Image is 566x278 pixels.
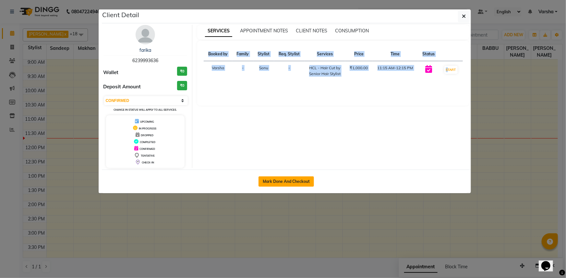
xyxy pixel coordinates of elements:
[372,47,418,61] th: Time
[177,81,187,90] h3: ₹0
[232,47,253,61] th: Family
[296,28,327,34] span: CLIENT NOTES
[102,10,139,20] h5: Client Detail
[372,61,418,81] td: 11:15 AM-12:15 PM
[240,28,288,34] span: APPOINTMENT NOTES
[253,47,274,61] th: Stylist
[308,65,342,77] div: HCL - Hair Cut by Senior Hair Stylist
[345,47,372,61] th: Price
[274,61,304,81] td: -
[136,25,155,44] img: avatar
[114,108,177,111] small: Change in status will apply to all services.
[444,66,458,74] button: START
[132,58,158,63] span: 6239993636
[205,25,232,37] span: SERVICES
[141,134,153,137] span: DROPPED
[204,61,232,81] td: Varsha
[139,47,151,53] a: farika
[418,47,439,61] th: Status
[140,120,154,123] span: UPCOMING
[103,83,141,91] span: Deposit Amount
[140,140,155,144] span: COMPLETED
[204,47,232,61] th: Booked by
[539,252,560,272] iframe: chat widget
[139,147,155,150] span: CONFIRMED
[177,67,187,76] h3: ₹0
[274,47,304,61] th: Req. Stylist
[139,127,156,130] span: IN PROGRESS
[259,176,314,187] button: Mark Done And Checkout
[232,61,253,81] td: -
[141,154,155,157] span: TENTATIVE
[335,28,369,34] span: CONSUMPTION
[349,65,368,71] div: ₹1,000.00
[103,69,119,76] span: Wallet
[305,47,345,61] th: Services
[259,65,268,70] span: Sonu
[142,161,154,164] span: CHECK-IN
